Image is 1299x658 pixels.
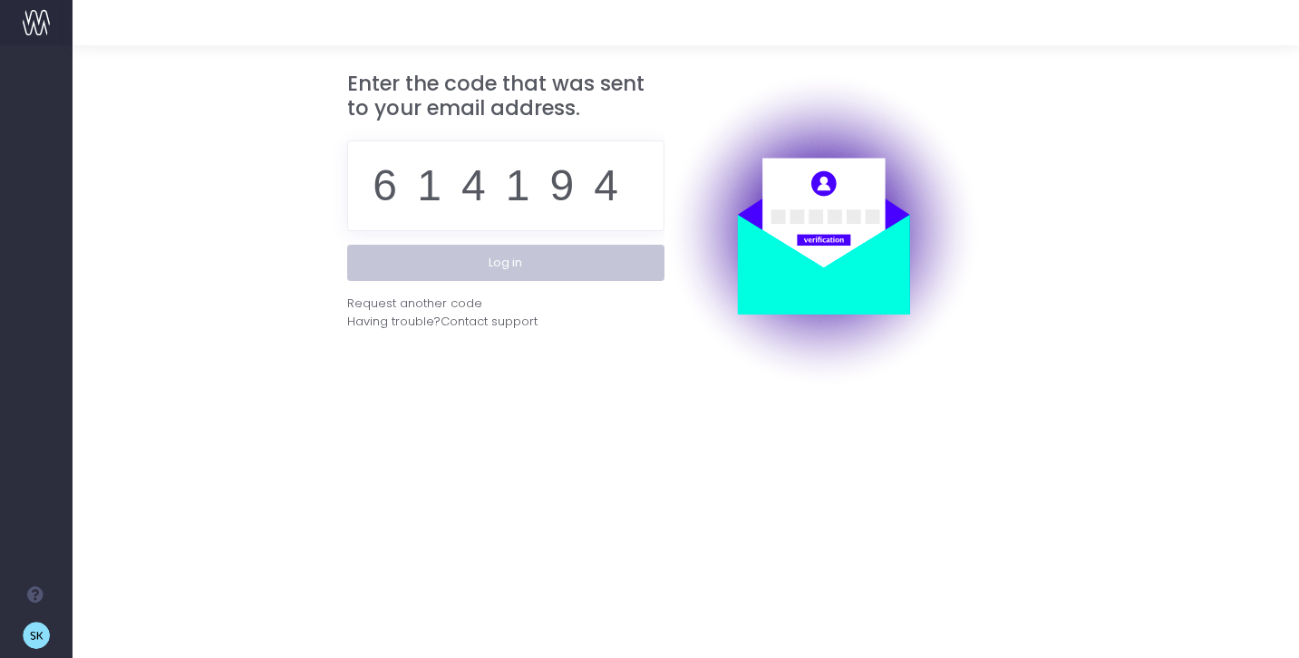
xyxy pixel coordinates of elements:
span: Contact support [441,313,538,331]
div: Having trouble? [347,313,664,331]
h3: Enter the code that was sent to your email address. [347,72,664,121]
img: images/default_profile_image.png [23,622,50,649]
img: auth.png [664,72,982,389]
div: Request another code [347,295,482,313]
button: Log in [347,245,664,281]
